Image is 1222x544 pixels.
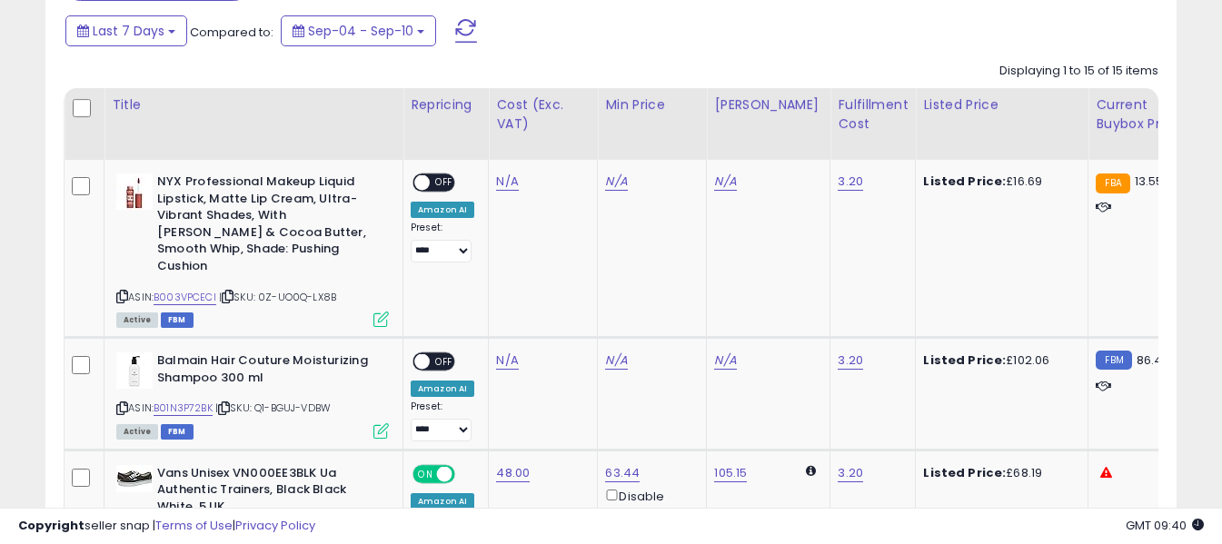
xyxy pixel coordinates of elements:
span: All listings currently available for purchase on Amazon [116,312,158,328]
a: 105.15 [714,464,747,482]
span: Sep-04 - Sep-10 [308,22,413,40]
div: Title [112,95,395,114]
div: Current Buybox Price [1096,95,1189,134]
span: 13.55 [1135,173,1164,190]
div: ASIN: [116,352,389,437]
small: FBA [1096,173,1129,193]
div: [PERSON_NAME] [714,95,822,114]
span: Compared to: [190,24,273,41]
b: Vans Unisex VN000EE3BLK Ua Authentic Trainers, Black Black White, 5 UK [157,465,378,520]
div: Fulfillment Cost [838,95,908,134]
div: Repricing [411,95,481,114]
div: Min Price [605,95,699,114]
div: Cost (Exc. VAT) [496,95,590,134]
div: seller snap | | [18,518,315,535]
span: Last 7 Days [93,22,164,40]
div: Disable auto adjust min [605,486,692,539]
a: 3.20 [838,464,863,482]
i: Calculated using Dynamic Max Price. [806,465,816,477]
button: Last 7 Days [65,15,187,46]
span: OFF [452,467,482,482]
div: Amazon AI [411,381,474,397]
img: 414hmQT5o-L._SL40_.jpg [116,465,153,492]
span: OFF [430,175,459,191]
a: Terms of Use [155,517,233,534]
span: 86.47 [1137,351,1169,369]
span: All listings currently available for purchase on Amazon [116,424,158,440]
img: 311MBtHIC8L._SL40_.jpg [116,352,153,389]
span: | SKU: Q1-BGUJ-VDBW [215,401,331,415]
a: N/A [714,351,736,370]
a: B003VPCECI [154,290,216,305]
a: N/A [496,173,518,191]
a: N/A [605,351,627,370]
small: FBM [1096,351,1131,370]
a: 63.44 [605,464,640,482]
strong: Copyright [18,517,84,534]
div: £102.06 [923,352,1074,369]
div: Preset: [411,401,474,441]
div: ASIN: [116,173,389,325]
a: 3.20 [838,351,863,370]
a: Privacy Policy [235,517,315,534]
div: Amazon AI [411,202,474,218]
div: Preset: [411,222,474,262]
a: N/A [605,173,627,191]
b: Listed Price: [923,464,1006,481]
span: | SKU: 0Z-UO0Q-LX8B [219,290,336,304]
div: Listed Price [923,95,1080,114]
b: NYX Professional Makeup Liquid Lipstick, Matte Lip Cream, Ultra-Vibrant Shades, With [PERSON_NAME... [157,173,378,279]
span: FBM [161,424,194,440]
a: N/A [714,173,736,191]
b: Listed Price: [923,351,1006,369]
button: Sep-04 - Sep-10 [281,15,436,46]
a: 48.00 [496,464,530,482]
div: £68.19 [923,465,1074,481]
span: FBM [161,312,194,328]
b: Balmain Hair Couture Moisturizing Shampoo 300 ml [157,352,378,391]
a: 3.20 [838,173,863,191]
span: OFF [430,354,459,370]
span: ON [414,467,437,482]
img: 31IVUGxagyL._SL40_.jpg [116,173,153,210]
a: N/A [496,351,518,370]
div: £16.69 [923,173,1074,190]
div: Displaying 1 to 15 of 15 items [999,63,1158,80]
span: 2025-09-18 09:40 GMT [1126,517,1204,534]
b: Listed Price: [923,173,1006,190]
a: B01N3P72BK [154,401,213,416]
